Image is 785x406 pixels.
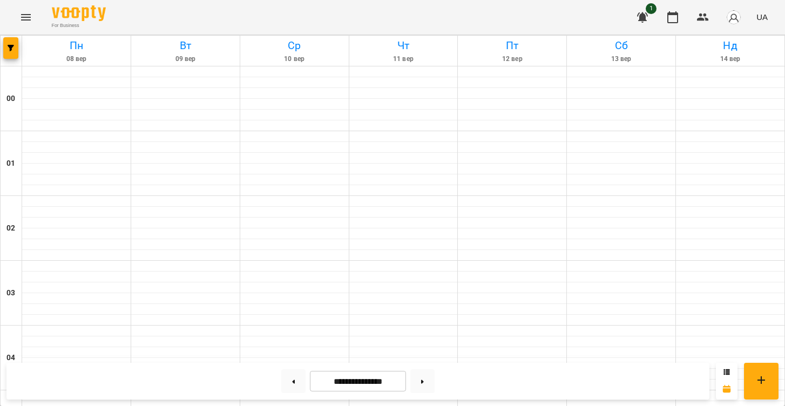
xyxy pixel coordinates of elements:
[6,222,15,234] h6: 02
[569,37,674,54] h6: Сб
[13,4,39,30] button: Menu
[678,37,783,54] h6: Нд
[569,54,674,64] h6: 13 вер
[459,37,565,54] h6: Пт
[242,37,347,54] h6: Ср
[242,54,347,64] h6: 10 вер
[133,37,238,54] h6: Вт
[24,37,129,54] h6: Пн
[133,54,238,64] h6: 09 вер
[459,54,565,64] h6: 12 вер
[52,5,106,21] img: Voopty Logo
[678,54,783,64] h6: 14 вер
[6,287,15,299] h6: 03
[752,7,772,27] button: UA
[351,54,456,64] h6: 11 вер
[726,10,741,25] img: avatar_s.png
[6,352,15,364] h6: 04
[52,22,106,29] span: For Business
[351,37,456,54] h6: Чт
[6,158,15,170] h6: 01
[646,3,657,14] span: 1
[6,93,15,105] h6: 00
[756,11,768,23] span: UA
[24,54,129,64] h6: 08 вер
